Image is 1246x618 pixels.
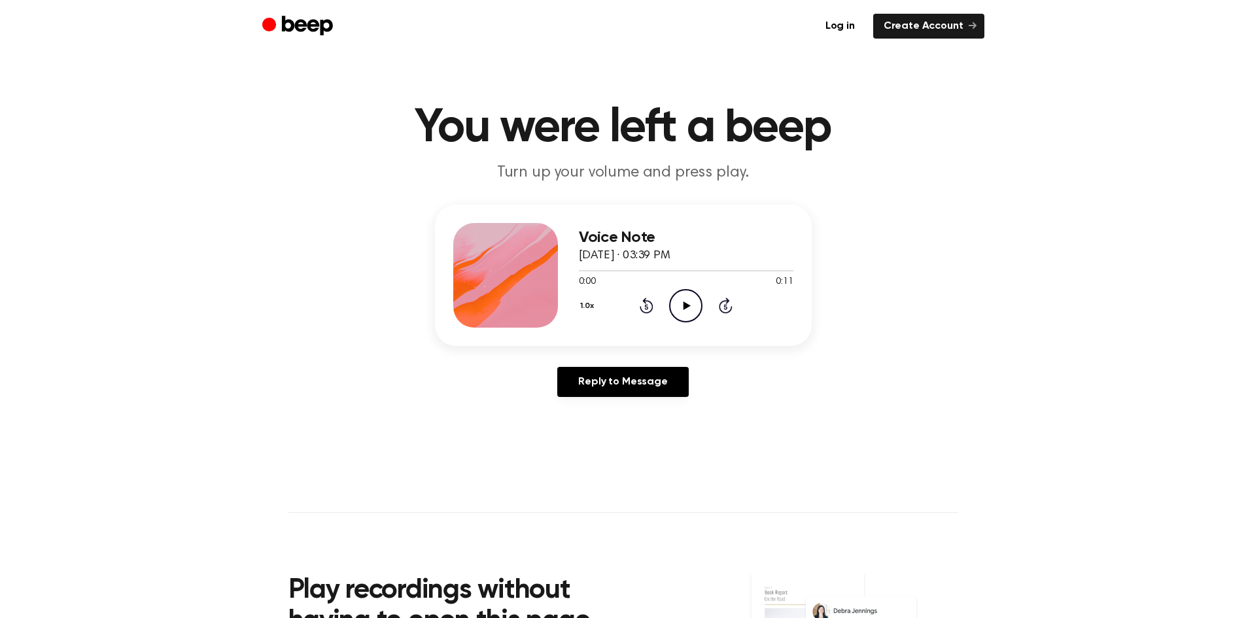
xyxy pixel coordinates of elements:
a: Beep [262,14,336,39]
a: Reply to Message [557,367,688,397]
a: Create Account [873,14,984,39]
button: 1.0x [579,295,599,317]
h3: Voice Note [579,229,793,247]
span: [DATE] · 03:39 PM [579,250,670,262]
p: Turn up your volume and press play. [372,162,874,184]
a: Log in [815,14,865,39]
span: 0:00 [579,275,596,289]
span: 0:11 [776,275,793,289]
h1: You were left a beep [288,105,958,152]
